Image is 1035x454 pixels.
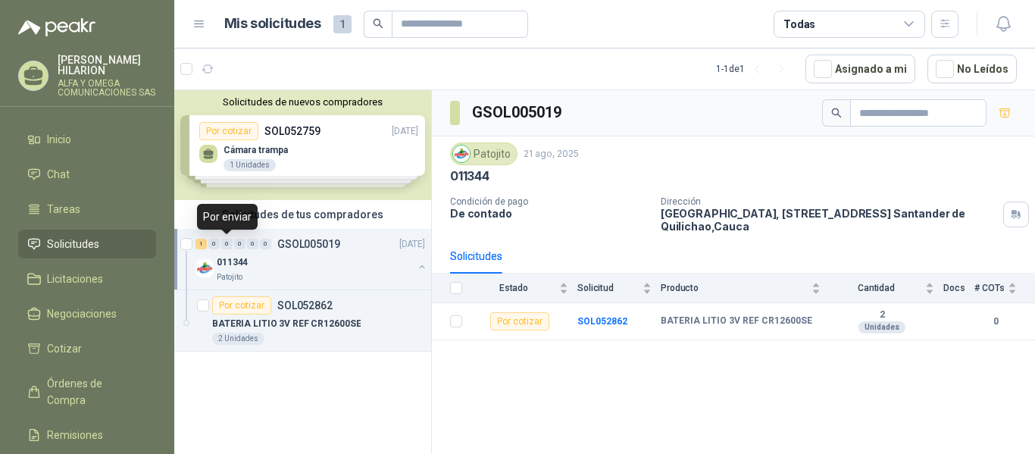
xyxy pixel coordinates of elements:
button: Solicitudes de nuevos compradores [180,96,425,108]
div: 0 [247,239,258,249]
th: Estado [471,274,577,303]
p: SOL052862 [277,300,333,311]
div: 1 [195,239,207,249]
p: Dirección [661,196,997,207]
span: Negociaciones [47,305,117,322]
span: Solicitudes [47,236,99,252]
a: Solicitudes [18,230,156,258]
div: Todas [783,16,815,33]
div: Unidades [858,321,905,333]
p: [GEOGRAPHIC_DATA], [STREET_ADDRESS] Santander de Quilichao , Cauca [661,207,997,233]
img: Logo peakr [18,18,95,36]
div: 1 - 1 de 1 [716,57,793,81]
img: Company Logo [195,259,214,277]
th: Solicitud [577,274,661,303]
span: Solicitud [577,283,639,293]
th: Cantidad [830,274,943,303]
a: Tareas [18,195,156,224]
p: GSOL005019 [277,239,340,249]
span: Inicio [47,131,71,148]
div: Solicitudes [450,248,502,265]
p: Condición de pago [450,196,649,207]
div: Por cotizar [212,296,271,315]
span: Tareas [47,201,80,218]
a: Cotizar [18,334,156,363]
div: 0 [260,239,271,249]
a: Licitaciones [18,265,156,293]
a: Remisiones [18,421,156,449]
h1: Mis solicitudes [224,13,321,35]
p: De contado [450,207,649,220]
p: [DATE] [399,237,425,252]
span: Producto [661,283,808,293]
div: Solicitudes de tus compradores [174,200,431,229]
a: SOL052862 [577,316,627,327]
th: Producto [661,274,830,303]
p: [PERSON_NAME] HILARION [58,55,156,76]
span: Estado [471,283,556,293]
span: # COTs [974,283,1005,293]
span: Cotizar [47,340,82,357]
p: ALFA Y OMEGA COMUNICACIONES SAS [58,79,156,97]
b: 2 [830,309,934,321]
div: Patojito [450,142,517,165]
div: 0 [208,239,220,249]
a: Chat [18,160,156,189]
a: Negociaciones [18,299,156,328]
div: Solicitudes de nuevos compradoresPor cotizarSOL052759[DATE] Cámara trampa1 UnidadesPor cotizarSOL... [174,90,431,200]
th: # COTs [974,274,1035,303]
div: 0 [234,239,245,249]
span: search [373,18,383,29]
button: Asignado a mi [805,55,915,83]
span: Chat [47,166,70,183]
span: Licitaciones [47,271,103,287]
span: search [831,108,842,118]
div: Por cotizar [490,312,549,330]
span: Cantidad [830,283,922,293]
p: BATERIA LITIO 3V REF CR12600SE [212,317,361,331]
img: Company Logo [453,146,470,162]
b: 0 [974,315,1017,329]
b: BATERIA LITIO 3V REF CR12600SE [661,315,812,327]
h3: GSOL005019 [472,101,564,124]
p: 011344 [217,255,248,270]
a: Por cotizarSOL052862BATERIA LITIO 3V REF CR12600SE2 Unidades [174,290,431,352]
a: 1 0 0 0 0 0 GSOL005019[DATE] Company Logo011344Patojito [195,235,428,283]
button: No Leídos [927,55,1017,83]
div: Por enviar [197,204,258,230]
th: Docs [943,274,974,303]
span: 1 [333,15,352,33]
p: 21 ago, 2025 [524,147,579,161]
p: 011344 [450,168,489,184]
p: Patojito [217,271,242,283]
span: Remisiones [47,427,103,443]
a: Inicio [18,125,156,154]
a: Órdenes de Compra [18,369,156,415]
div: 2 Unidades [212,333,264,345]
div: 0 [221,239,233,249]
span: Órdenes de Compra [47,375,142,409]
